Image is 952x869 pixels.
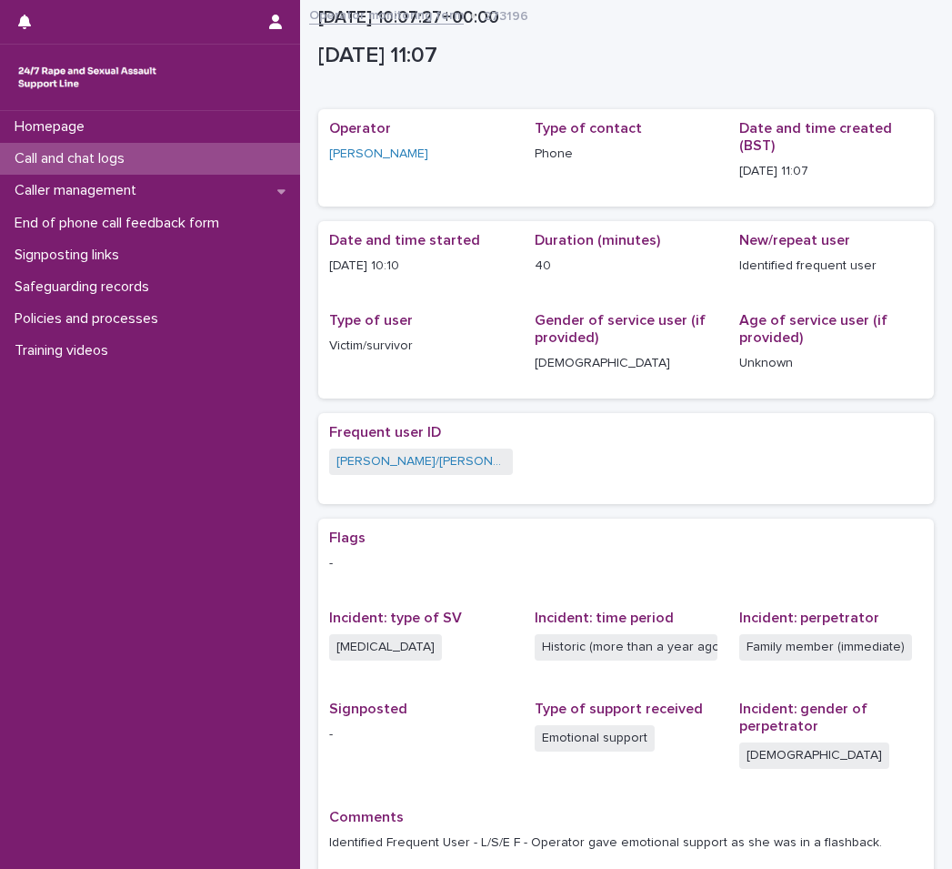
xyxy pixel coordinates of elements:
span: Type of user [329,313,413,328]
span: Comments [329,810,404,824]
span: Type of support received [535,702,703,716]
span: Incident: perpetrator [739,611,879,625]
p: [DEMOGRAPHIC_DATA] [535,354,718,373]
p: Caller management [7,182,151,199]
span: Type of contact [535,121,642,136]
p: Identified frequent user [739,257,923,276]
img: rhQMoQhaT3yELyF149Cw [15,59,160,96]
span: [MEDICAL_DATA] [329,634,442,661]
p: Call and chat logs [7,150,139,167]
span: Gender of service user (if provided) [535,313,706,345]
span: Duration (minutes) [535,233,660,248]
span: Historic (more than a year ago) [535,634,718,661]
p: Identified Frequent User - L/S/E F - Operator gave emotional support as she was in a flashback. [329,834,923,853]
p: - [329,554,923,573]
span: [DEMOGRAPHIC_DATA] [739,743,889,769]
a: [PERSON_NAME]/[PERSON_NAME]/[PERSON_NAME] [336,452,506,471]
p: End of phone call feedback form [7,215,234,232]
p: Phone [535,145,718,164]
a: Operator monitoring form [309,4,464,25]
span: Date and time created (BST) [739,121,892,153]
p: [DATE] 10:10 [329,257,513,276]
a: [PERSON_NAME] [329,145,428,164]
span: Age of service user (if provided) [739,313,887,345]
p: Unknown [739,354,923,373]
span: New/repeat user [739,233,850,248]
span: Signposted [329,702,407,716]
p: Homepage [7,118,99,136]
p: Training videos [7,342,123,359]
p: 40 [535,257,718,276]
p: Signposting links [7,247,134,264]
p: Victim/survivor [329,337,513,356]
span: Operator [329,121,391,136]
span: Date and time started [329,233,480,248]
span: Emotional support [535,725,655,752]
p: Policies and processes [7,310,173,328]
p: [DATE] 11:07 [318,43,927,69]
span: Incident: gender of perpetrator [739,702,867,733]
span: Flags [329,530,366,545]
span: Family member (immediate) [739,634,912,661]
span: Incident: type of SV [329,611,462,625]
p: - [329,725,513,744]
p: 273196 [484,5,528,25]
p: Safeguarding records [7,278,164,296]
span: Incident: time period [535,611,674,625]
span: Frequent user ID [329,425,441,440]
p: [DATE] 11:07 [739,162,923,181]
